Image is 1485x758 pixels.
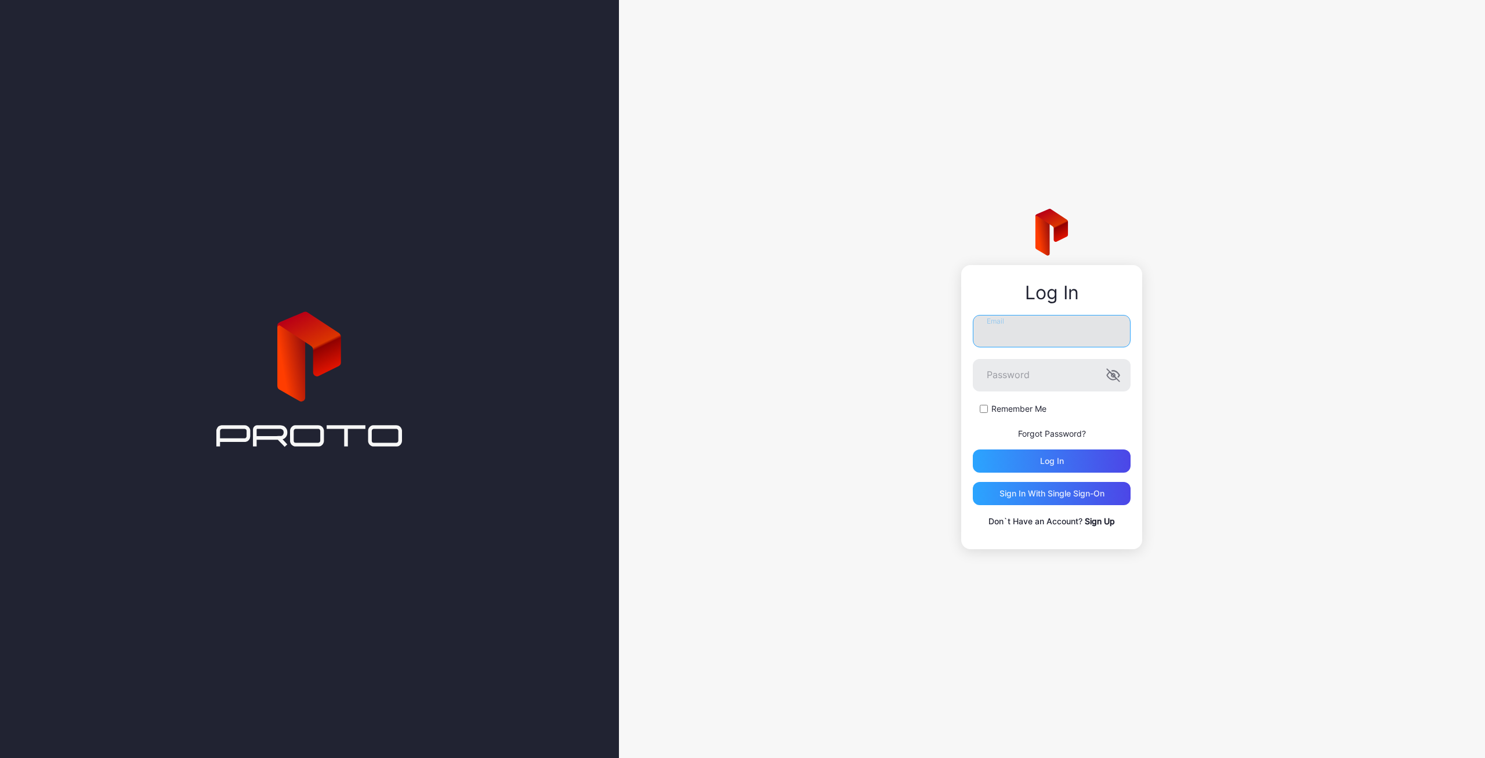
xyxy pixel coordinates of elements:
div: Log in [1040,456,1064,466]
a: Forgot Password? [1018,429,1086,438]
label: Remember Me [991,403,1046,415]
input: Email [973,315,1131,347]
div: Sign in With Single Sign-On [999,489,1104,498]
button: Password [1106,368,1120,382]
button: Sign in With Single Sign-On [973,482,1131,505]
button: Log in [973,449,1131,473]
input: Password [973,359,1131,391]
p: Don`t Have an Account? [973,514,1131,528]
div: Log In [973,282,1131,303]
a: Sign Up [1085,516,1115,526]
